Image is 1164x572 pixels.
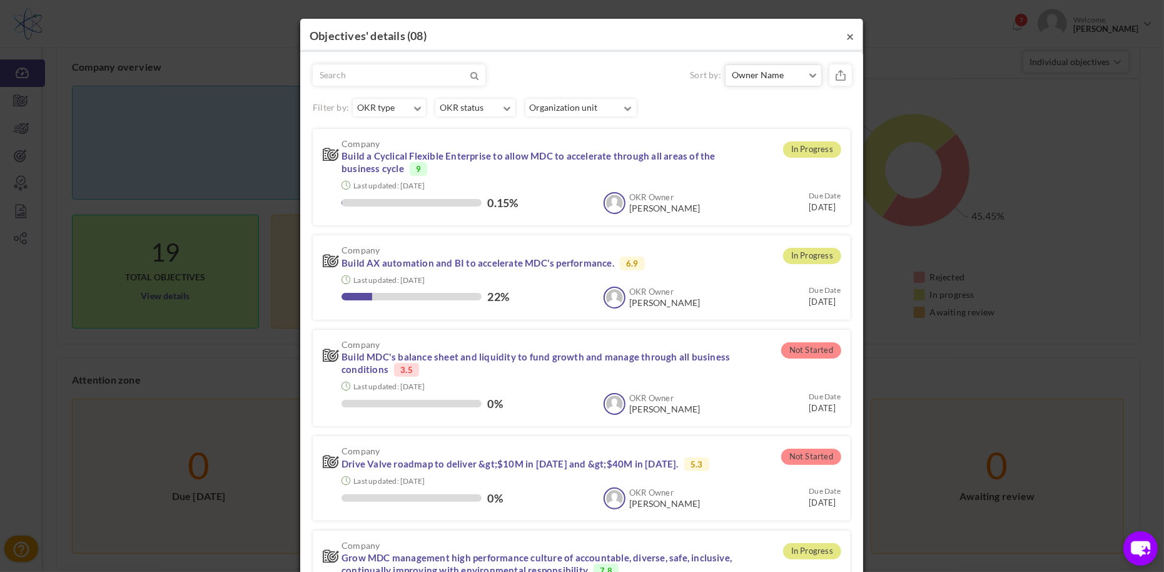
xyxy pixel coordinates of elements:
[353,181,425,190] small: Last updated: [DATE]
[488,197,519,209] label: 0.15%
[342,245,734,255] span: Company
[809,190,841,213] small: [DATE]
[410,162,427,176] span: 9
[809,285,841,295] small: Due Date
[488,397,503,410] label: 0%
[488,492,503,504] label: 0%
[342,340,734,349] span: Company
[846,29,854,43] button: ×
[629,488,674,498] b: OKR Owner
[829,64,852,86] small: Export
[525,99,637,116] button: Organization unit
[684,457,709,471] span: 5.3
[629,404,701,414] span: [PERSON_NAME]
[732,69,806,81] span: Owner Name
[488,290,510,303] label: 22%
[342,150,716,175] a: Build a Cyclical Flexible Enterprise to allow MDC to accelerate through all areas of the business...
[440,100,483,115] b: OKR status
[313,65,432,85] input: Search
[394,363,419,377] span: 3.5
[809,485,841,508] small: [DATE]
[725,64,822,86] button: Owner Name
[629,192,674,202] b: OKR Owner
[435,99,515,116] button: OKR status
[629,203,701,213] span: [PERSON_NAME]
[629,499,701,509] span: [PERSON_NAME]
[530,100,598,115] b: Organization unit
[353,476,425,486] small: Last updated: [DATE]
[620,257,645,270] span: 6.9
[357,100,395,115] b: OKR type
[342,257,614,270] a: Build AX automation and BI to accelerate MDC's performance.
[1123,531,1158,566] button: chat-button
[809,191,841,200] small: Due Date
[353,382,425,391] small: Last updated: [DATE]
[353,275,425,285] small: Last updated: [DATE]
[629,393,674,403] b: OKR Owner
[342,458,679,471] a: Drive Valve roadmap to deliver &gt;$10M in [DATE] and &gt;$40M in [DATE].
[809,392,841,401] small: Due Date
[781,449,841,465] span: Not Started
[342,541,734,550] span: Company
[342,139,734,148] span: Company
[809,284,841,307] small: [DATE]
[410,29,423,43] span: 08
[809,391,841,414] small: [DATE]
[342,351,730,376] a: Build MDC's balance sheet and liquidity to fund growth and manage through all business conditions
[353,99,426,116] button: OKR type
[783,141,841,158] span: In Progress
[310,28,854,44] h4: Objectives' details ( )
[809,486,841,496] small: Due Date
[629,287,674,297] b: OKR Owner
[783,248,841,264] span: In Progress
[629,298,701,308] span: [PERSON_NAME]
[783,543,841,559] span: In Progress
[313,103,349,112] label: Filter by:
[781,342,841,359] span: Not Started
[342,446,734,456] span: Company
[690,69,721,81] label: Sort by:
